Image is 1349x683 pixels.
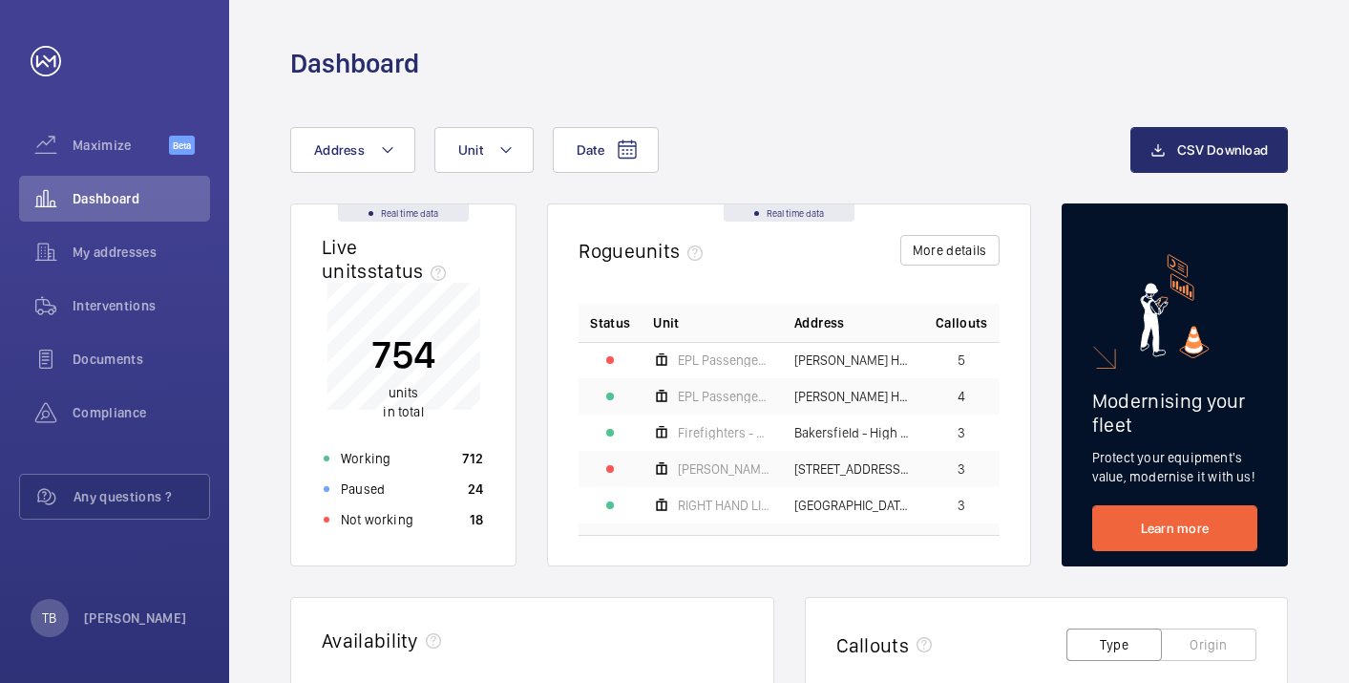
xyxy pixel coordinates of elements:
h2: Rogue [579,239,710,263]
button: Type [1066,629,1162,661]
span: Compliance [73,403,210,422]
span: [PERSON_NAME] House - High Risk Building - [PERSON_NAME][GEOGRAPHIC_DATA] [794,353,913,367]
div: Real time data [338,204,469,222]
span: Documents [73,350,210,369]
p: [PERSON_NAME] [84,608,187,628]
span: My addresses [73,243,210,262]
p: 24 [468,480,484,499]
button: CSV Download [1130,127,1288,173]
span: Any questions ? [74,487,209,506]
p: Protect your equipment's value, modernise it with us! [1092,448,1257,486]
span: Dashboard [73,189,210,208]
span: [PERSON_NAME] House - [PERSON_NAME][GEOGRAPHIC_DATA] [794,390,913,403]
span: Address [794,313,844,332]
span: Firefighters - EPL Passenger Lift No 2 [678,426,771,439]
p: TB [42,608,56,628]
p: in total [371,383,435,421]
span: 3 [958,499,965,512]
a: Learn more [1092,505,1257,551]
span: 3 [958,462,965,476]
span: RIGHT HAND LIFT [678,499,771,512]
span: 4 [958,390,965,403]
span: Bakersfield - High Risk Building - [GEOGRAPHIC_DATA] [794,426,913,439]
h1: Dashboard [290,46,419,81]
p: Paused [341,480,385,499]
h2: Callouts [836,633,910,657]
button: Unit [434,127,534,173]
span: Maximize [73,136,169,155]
span: Unit [653,313,679,332]
h2: Availability [322,629,418,652]
button: Origin [1161,629,1256,661]
span: Callouts [936,313,988,332]
button: Date [553,127,659,173]
p: 754 [371,331,435,378]
h2: Modernising your fleet [1092,389,1257,437]
img: marketing-card.svg [1140,254,1210,358]
span: units [635,239,711,263]
span: 3 [958,426,965,439]
p: 18 [470,510,484,529]
span: Unit [458,142,483,158]
span: Beta [169,136,195,155]
span: [GEOGRAPHIC_DATA] Flats 1-65 - High Risk Building - [GEOGRAPHIC_DATA] 1-65 [794,499,913,512]
span: status [368,259,454,283]
span: Date [577,142,604,158]
div: Real time data [724,204,854,222]
p: 712 [462,449,483,468]
p: Not working [341,510,413,529]
h2: Live units [322,235,453,283]
button: Address [290,127,415,173]
span: units [389,385,419,400]
p: Working [341,449,390,468]
span: [PERSON_NAME] Platform Lift [678,462,771,476]
span: [STREET_ADDRESS][PERSON_NAME] - [PERSON_NAME][GEOGRAPHIC_DATA] [794,462,913,476]
p: Status [590,313,630,332]
button: More details [900,235,1000,266]
span: EPL Passenger Lift No 2 [678,390,771,403]
span: CSV Download [1177,142,1268,158]
span: 5 [958,353,965,367]
span: EPL Passenger Lift No 1 [678,353,771,367]
span: Address [314,142,365,158]
span: Interventions [73,296,210,315]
